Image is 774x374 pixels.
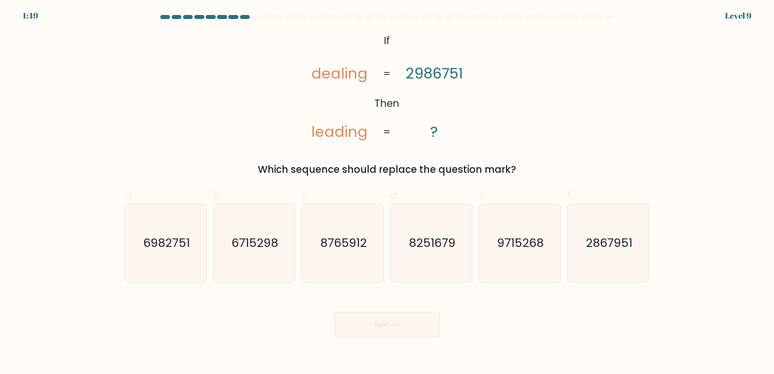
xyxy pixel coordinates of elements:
tspan: = [383,125,391,139]
div: 1:49 [23,10,38,22]
tspan: leading [312,121,368,142]
svg: @import url('[URL][DOMAIN_NAME]); [296,31,478,143]
span: e. [479,187,488,203]
span: d. [390,187,400,203]
tspan: Then [375,96,400,110]
span: f. [567,187,573,203]
tspan: ? [430,121,438,142]
tspan: dealing [312,63,368,84]
text: 8251679 [409,235,455,251]
tspan: = [383,67,391,81]
tspan: If [384,34,390,48]
div: Level 9 [725,10,751,22]
span: a. [125,187,134,203]
text: 6715298 [232,235,278,251]
tspan: 2986751 [406,63,463,84]
span: b. [213,187,223,203]
text: 6982751 [143,235,190,251]
text: 9715268 [497,235,544,251]
span: c. [302,187,310,203]
text: 2867951 [586,235,632,251]
div: Which sequence should replace the question mark? [130,162,644,177]
button: Next [334,312,440,338]
text: 8765912 [320,235,367,251]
